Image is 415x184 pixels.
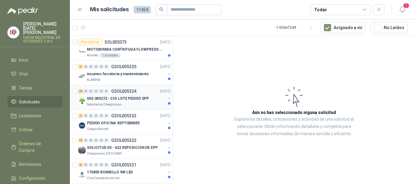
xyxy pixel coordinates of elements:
h1: Mis solicitudes [90,5,129,14]
a: Tareas [7,82,63,94]
p: [DATE] [160,113,170,119]
div: 0 [84,89,88,93]
div: 0 [104,65,109,69]
p: [DATE] [160,39,170,45]
div: 0 [99,138,104,142]
div: 0 [89,114,93,118]
div: 0 [84,163,88,167]
span: Inicio [19,57,29,63]
span: Cotizar [19,126,33,133]
div: 24 [78,89,83,93]
p: Salamanca Oleaginosas SAS [87,102,125,107]
span: search [159,7,163,12]
img: Logo peakr [7,7,38,15]
span: 1 [403,3,410,8]
p: 170805 BOMBILLO 9W LED [87,169,133,175]
a: 7 0 0 0 0 0 GSOL005325[DATE] Company Logoinsumos ferreteria y mantenimientoKLARENS [78,63,172,82]
span: Solicitudes [19,99,40,105]
p: [PERSON_NAME][DATE] [PERSON_NAME] [23,22,63,35]
span: Remisiones [19,161,41,168]
p: GSOL005321 [111,163,136,167]
img: Company Logo [78,73,86,80]
span: Licitaciones [19,112,41,119]
button: Asignado a mi [321,22,366,33]
div: 0 [104,114,109,118]
div: 1 [78,114,83,118]
p: GSOL005325 [111,65,136,69]
div: 0 [99,65,104,69]
p: [DATE] [160,162,170,168]
span: Tareas [19,85,32,91]
a: Inicio [7,54,63,66]
img: Company Logo [78,48,86,55]
p: insumos ferreteria y mantenimiento [87,71,149,77]
div: 0 [94,163,98,167]
div: 0 [89,138,93,142]
span: 11454 [134,6,151,13]
div: 7 [78,65,83,69]
div: 0 [104,89,109,93]
div: 1 - 50 de 7549 [276,23,316,32]
div: 0 [94,65,98,69]
p: Almatec [87,53,98,58]
p: Oleaginosas [GEOGRAPHIC_DATA][PERSON_NAME] [87,151,125,156]
div: 0 [99,163,104,167]
p: UNION INDUSTRIAL DE OCCIDENTE S.A.S. [23,36,63,43]
div: 0 [89,89,93,93]
img: Company Logo [78,122,86,129]
div: Todas [314,6,327,13]
p: MOTOBOMBA CENTRIFUGA FLOWPRESS 1.5HP-220 [87,47,163,52]
a: 2 0 0 0 0 0 GSOL005321[DATE] Company Logo170805 BOMBILLO 9W LEDClub Campestre de Cali [78,161,172,181]
p: SOLICITUD EX - 632 REPOSICION DE EPP [87,145,158,151]
div: 0 [94,114,98,118]
p: 002-005272 - CIO LOTE PEDIDO EPP [87,96,149,102]
span: Configuración [19,175,46,182]
h3: Aún no has seleccionado niguna solicitud [252,109,336,116]
div: 0 [104,163,109,167]
img: Company Logo [78,146,86,154]
button: No Leídos [371,22,408,33]
div: 1 Unidades [100,53,121,58]
div: 0 [84,138,88,142]
p: [DATE] [160,64,170,70]
a: Remisiones [7,159,63,170]
img: Company Logo [78,97,86,105]
p: [DATE] [160,89,170,94]
a: 24 0 0 0 0 0 GSOL005324[DATE] Company Logo002-005272 - CIO LOTE PEDIDO EPPSalamanca Oleaginosas SAS [78,88,172,107]
div: 0 [99,114,104,118]
div: 0 [84,114,88,118]
a: Cotizar [7,124,63,135]
div: Por cotizar [78,38,102,46]
a: Solicitudes [7,96,63,108]
p: GSOL005324 [111,89,136,93]
a: Licitaciones [7,110,63,122]
div: 0 [94,89,98,93]
p: GSOL005323 [111,114,136,118]
a: 13 0 0 0 0 0 GSOL005322[DATE] Company LogoSOLICITUD EX - 632 REPOSICION DE EPPOleaginosas [GEOGRA... [78,137,172,156]
p: GSOL005322 [111,138,136,142]
div: 0 [89,65,93,69]
span: Órdenes de Compra [19,140,57,154]
img: Company Logo [78,171,86,178]
a: 1 0 0 0 0 0 GSOL005323[DATE] Company LogoPEDIDO OFICINA SEPTIEMBREColegio Bennett [78,112,172,132]
a: Configuración [7,172,63,184]
p: [DATE] [160,138,170,143]
img: Company Logo [8,27,19,38]
p: Explora los detalles, cotizaciones y actividad de una solicitud al seleccionarla. Obtén informaci... [234,116,354,138]
div: 13 [78,138,83,142]
div: 2 [78,163,83,167]
a: Por cotizarSOL055073[DATE] Company LogoMOTOBOMBA CENTRIFUGA FLOWPRESS 1.5HP-220Almatec1 Unidades [70,36,173,61]
p: Colegio Bennett [87,127,108,132]
button: 1 [397,4,408,15]
p: KLARENS [87,78,100,82]
p: Club Campestre de Cali [87,176,120,181]
a: Órdenes de Compra [7,138,63,156]
div: 0 [94,138,98,142]
p: SOL055073 [105,40,127,44]
div: 0 [89,163,93,167]
div: 0 [104,138,109,142]
a: Chat [7,68,63,80]
div: 0 [84,65,88,69]
p: PEDIDO OFICINA SEPTIEMBRE [87,120,140,126]
div: 0 [99,89,104,93]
